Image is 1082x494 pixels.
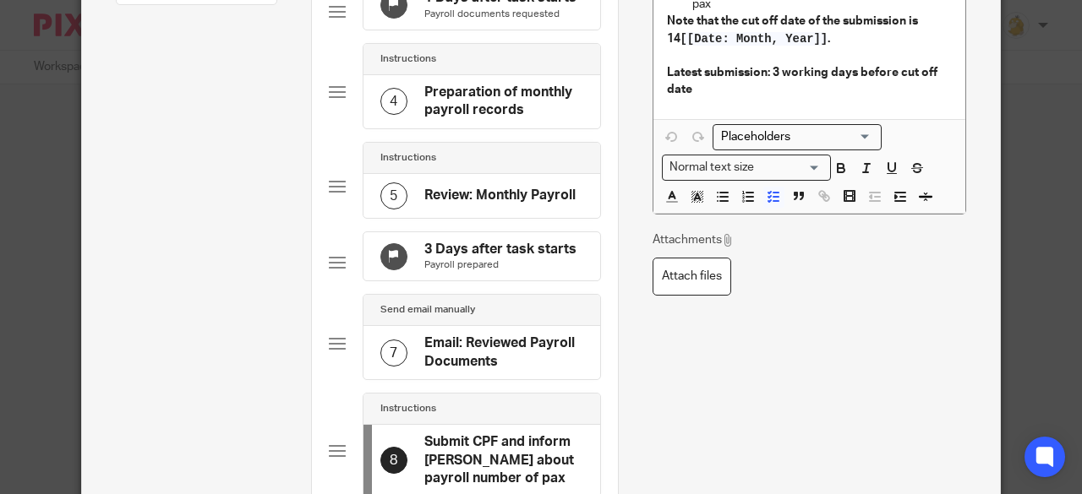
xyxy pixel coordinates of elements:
[380,182,407,209] div: 5
[380,339,407,366] div: 7
[662,155,831,181] div: Text styles
[713,124,882,150] div: Placeholders
[380,303,475,317] h4: Send email manually
[424,84,583,120] h4: Preparation of monthly payroll records
[424,241,577,258] h4: 3 Days after task starts
[380,402,436,415] h4: Instructions
[380,52,436,66] h4: Instructions
[424,258,577,272] p: Payroll prepared
[380,151,436,165] h4: Instructions
[666,159,758,176] span: Normal text size
[424,187,576,204] h4: Review: Monthly Payroll
[715,128,872,146] input: Search for option
[424,334,583,371] h4: Email: Reviewed Payroll Documents
[653,231,735,248] p: Attachments
[380,88,407,115] div: 4
[667,15,921,44] strong: Note that the cut off date of the submission is 14 .
[667,67,940,95] strong: Latest submission: 3 working days before cut off date
[662,155,831,181] div: Search for option
[653,258,731,296] label: Attach files
[680,32,828,46] span: [[Date: Month, Year]]
[759,159,820,176] input: Search for option
[713,124,882,150] div: Search for option
[380,447,407,474] div: 8
[424,8,577,21] p: Payroll documents requested
[424,433,583,487] h4: Submit CPF and inform [PERSON_NAME] about payroll number of pax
